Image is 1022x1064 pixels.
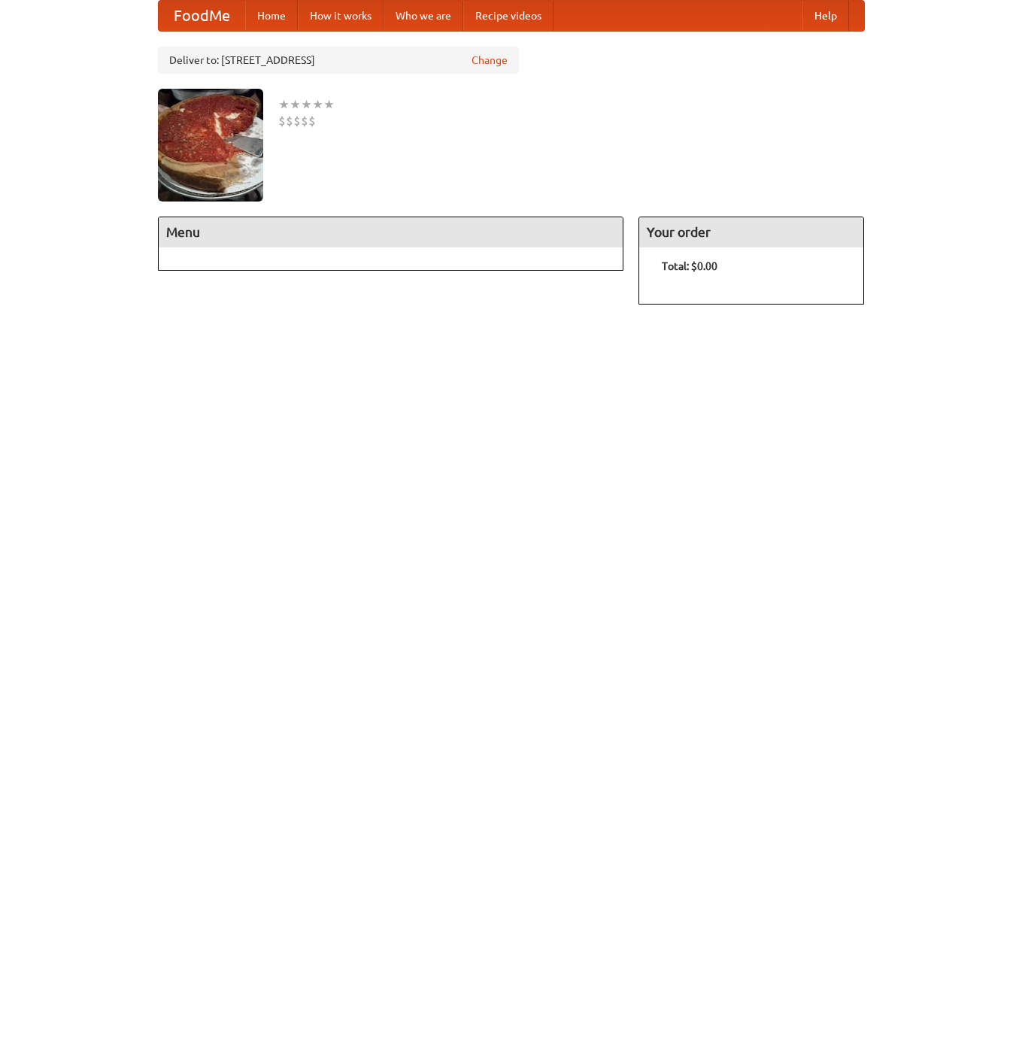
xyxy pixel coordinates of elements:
a: Home [245,1,298,31]
li: ★ [323,96,335,113]
li: ★ [312,96,323,113]
b: Total: $0.00 [662,260,717,272]
a: Recipe videos [463,1,553,31]
li: $ [308,113,316,129]
li: $ [301,113,308,129]
li: $ [278,113,286,129]
img: angular.jpg [158,89,263,202]
li: $ [286,113,293,129]
h4: Menu [159,217,623,247]
a: Change [472,53,508,68]
a: Help [802,1,849,31]
li: ★ [290,96,301,113]
li: $ [293,113,301,129]
div: Deliver to: [STREET_ADDRESS] [158,47,519,74]
a: FoodMe [159,1,245,31]
h4: Your order [639,217,863,247]
a: How it works [298,1,384,31]
li: ★ [278,96,290,113]
li: ★ [301,96,312,113]
a: Who we are [384,1,463,31]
